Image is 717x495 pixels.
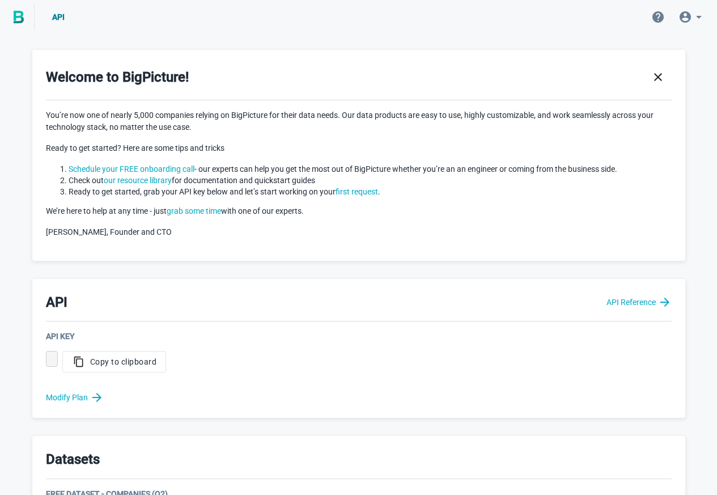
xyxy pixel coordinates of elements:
[46,109,672,133] p: You’re now one of nearly 5,000 companies relying on BigPicture for their data needs. Our data pro...
[606,295,672,309] a: API Reference
[72,356,157,367] span: Copy to clipboard
[46,67,189,87] h3: Welcome to BigPicture!
[46,205,672,217] p: We’re here to help at any time - just with one of our experts.
[69,163,672,175] li: - our experts can help you get the most out of BigPicture whether you’re an an engineer or coming...
[69,186,672,197] li: Ready to get started, grab your API key below and let’s start working on your .
[46,226,672,238] p: [PERSON_NAME], Founder and CTO
[14,11,24,23] img: BigPicture.io
[46,293,67,312] h3: API
[62,351,167,373] button: Copy to clipboard
[104,176,172,185] a: our resource library
[167,206,221,215] a: grab some time
[46,331,672,342] div: API Key
[69,175,672,186] li: Check out for documentation and quickstart guides
[336,187,378,196] a: first request
[46,142,672,154] p: Ready to get started? Here are some tips and tricks
[46,391,672,404] a: Modify Plan
[52,12,65,22] span: API
[46,450,100,469] h3: Datasets
[69,164,194,174] a: Schedule your FREE onboarding call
